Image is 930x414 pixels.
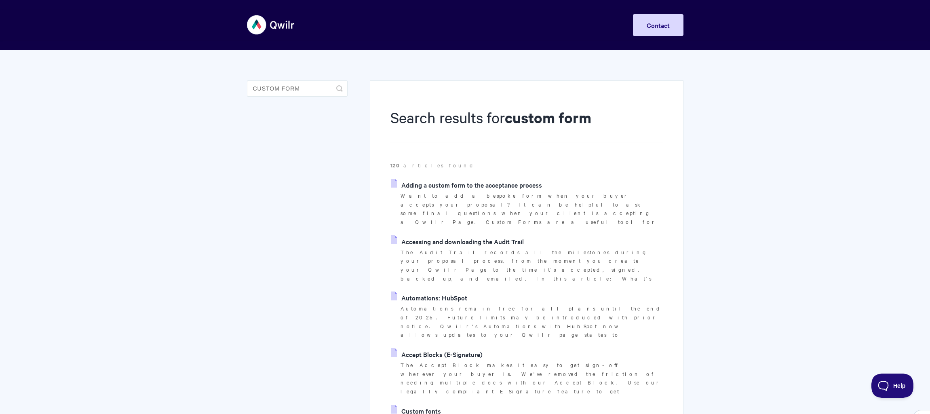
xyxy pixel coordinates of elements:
strong: custom form [505,108,591,127]
input: Search [247,80,348,97]
a: Automations: HubSpot [391,291,467,304]
a: Contact [633,14,683,36]
p: Want to add a bespoke form when your buyer accepts your proposal? It can be helpful to ask some f... [401,191,662,226]
h1: Search results for [390,107,662,142]
p: Automations remain free for all plans until the end of 2025. Future limits may be introduced with... [401,304,662,339]
strong: 120 [390,161,403,169]
a: Accessing and downloading the Audit Trail [391,235,524,247]
p: The Audit Trail records all the milestones during your proposal process, from the moment you crea... [401,248,662,283]
iframe: Toggle Customer Support [871,374,914,398]
a: Adding a custom form to the acceptance process [391,179,542,191]
p: articles found [390,161,662,170]
p: The Accept Block makes it easy to get sign-off wherever your buyer is. We've removed the friction... [401,361,662,396]
img: Qwilr Help Center [247,10,295,40]
a: Accept Blocks (E-Signature) [391,348,483,360]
